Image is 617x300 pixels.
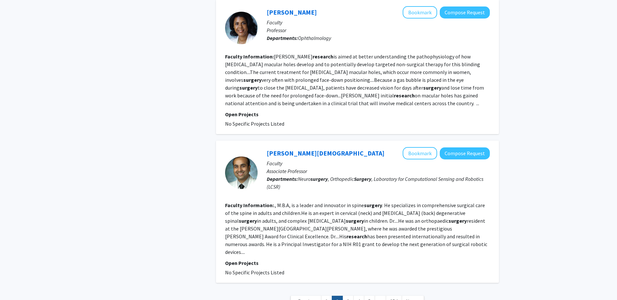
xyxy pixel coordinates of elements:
[298,35,331,41] span: Ophthalmology
[243,77,262,83] b: surgery
[225,110,490,118] p: Open Projects
[267,167,490,175] p: Associate Professor
[364,202,382,208] b: surgery
[440,6,490,19] button: Compose Request to Sharon Solomon
[267,26,490,34] p: Professor
[354,176,371,182] b: Surgery
[225,53,484,106] fg-read-more: [PERSON_NAME] is aimed at better understanding the pathophysiology of how [MEDICAL_DATA] macular ...
[225,202,487,255] fg-read-more: ., M.B.A, is a leader and innovator in spine . He specializes in comprehensive surgical care of t...
[403,147,437,159] button: Add Amit Jain to Bookmarks
[423,84,441,91] b: surgery
[225,120,284,127] span: No Specific Projects Listed
[267,35,298,41] b: Departments:
[267,176,483,190] span: Neuro , Orthopedic , Laboratory for Computational Sensing and Robotics (LCSR)
[403,6,437,19] button: Add Sharon Solomon to Bookmarks
[225,269,284,276] span: No Specific Projects Listed
[225,259,490,267] p: Open Projects
[267,176,298,182] b: Departments:
[311,176,328,182] b: surgery
[440,147,490,159] button: Compose Request to Amit Jain
[346,233,367,240] b: research
[239,218,257,224] b: surgery
[225,202,274,208] b: Faculty Information:
[5,271,28,295] iframe: Chat
[394,92,415,99] b: research
[346,218,364,224] b: surgery
[239,84,258,91] b: surgery
[267,8,317,16] a: [PERSON_NAME]
[225,53,274,60] b: Faculty Information:
[267,159,490,167] p: Faculty
[267,149,384,157] a: [PERSON_NAME][DEMOGRAPHIC_DATA]
[313,53,333,60] b: research
[449,218,467,224] b: surgery
[267,19,490,26] p: Faculty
